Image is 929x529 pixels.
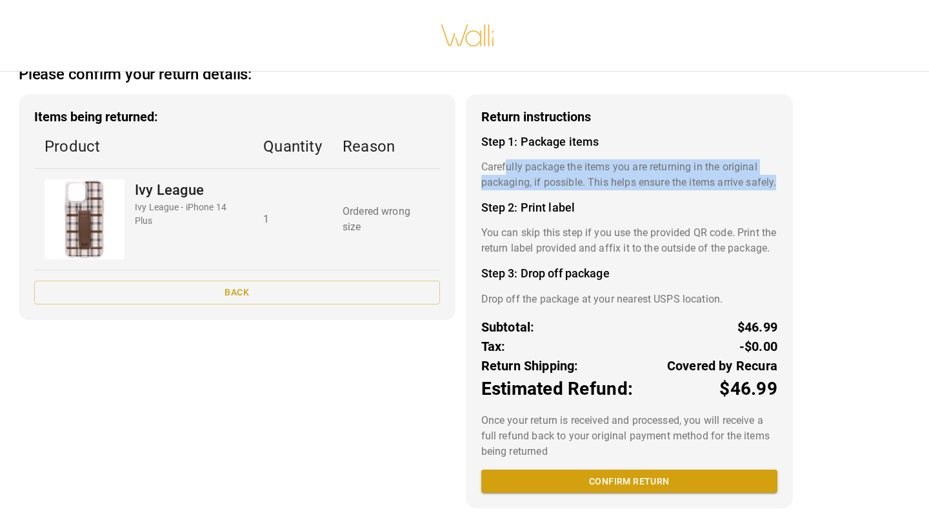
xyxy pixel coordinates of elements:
p: You can skip this step if you use the provided QR code. Print the return label provided and affix... [481,225,777,256]
p: Ordered wrong size [343,204,430,235]
button: Back [34,281,440,304]
p: Carefully package the items you are returning in the original packaging, if possible. This helps ... [481,159,777,190]
p: Covered by Recura [667,356,777,375]
p: Quantity [263,135,322,158]
p: Ivy League [135,179,243,201]
p: Tax: [481,337,506,356]
button: Confirm return [481,470,777,494]
h4: Step 1: Package items [481,135,777,149]
h4: Step 3: Drop off package [481,266,777,281]
p: $46.99 [719,375,777,403]
p: Subtotal: [481,317,535,337]
p: Once your return is received and processed, you will receive a full refund back to your original ... [481,413,777,459]
p: Reason [343,135,430,158]
h4: Step 2: Print label [481,201,777,215]
h3: Return instructions [481,110,777,125]
p: $46.99 [737,317,777,337]
p: Ivy League - iPhone 14 Plus [135,201,243,228]
p: 1 [263,212,322,227]
h2: Please confirm your return details: [19,65,252,84]
img: walli-inc.myshopify.com [440,8,495,63]
p: Estimated Refund: [481,375,633,403]
p: Return Shipping: [481,356,579,375]
h3: Items being returned: [34,110,440,125]
p: Product [45,135,243,158]
p: -$0.00 [739,337,777,356]
p: Drop off the package at your nearest USPS location. [481,292,777,307]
